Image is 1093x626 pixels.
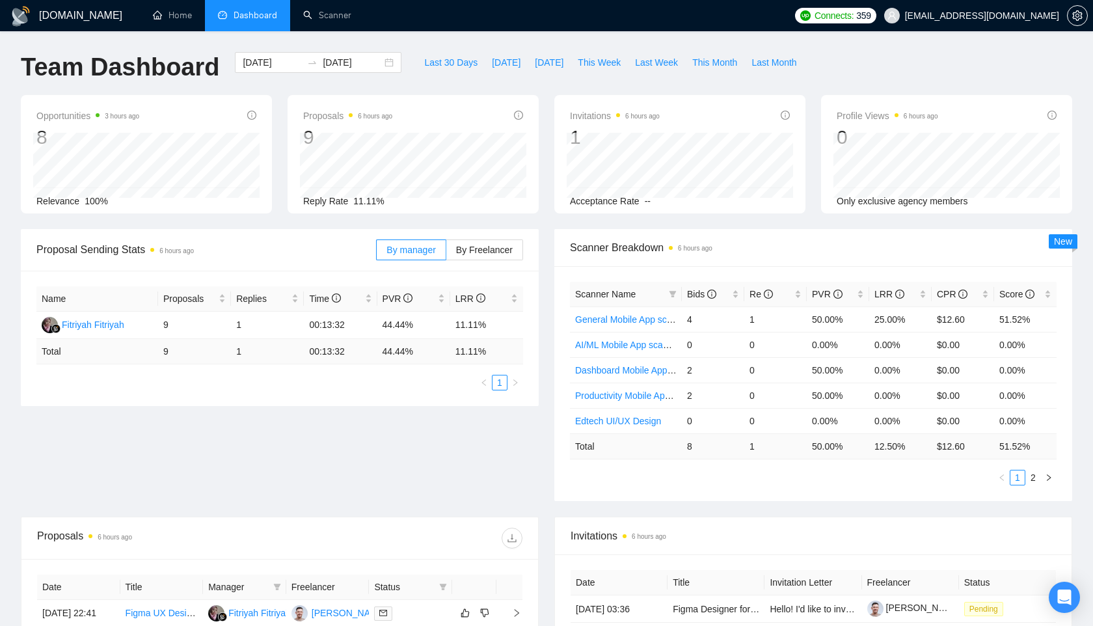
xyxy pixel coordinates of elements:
[994,433,1057,459] td: 51.52 %
[575,340,681,350] a: AI/ML Mobile App scanner
[303,125,392,150] div: 9
[514,111,523,120] span: info-circle
[437,577,450,597] span: filter
[243,55,302,70] input: Start date
[575,289,636,299] span: Scanner Name
[379,609,387,617] span: mail
[158,339,231,364] td: 9
[807,306,869,332] td: 50.00%
[625,113,660,120] time: 6 hours ago
[1041,470,1057,485] li: Next Page
[439,583,447,591] span: filter
[323,55,382,70] input: End date
[36,108,139,124] span: Opportunities
[36,339,158,364] td: Total
[291,607,386,618] a: IA[PERSON_NAME]
[159,247,194,254] time: 6 hours ago
[869,383,932,408] td: 0.00%
[578,55,621,70] span: This Week
[304,312,377,339] td: 00:13:32
[307,57,317,68] span: to
[493,375,507,390] a: 1
[932,433,994,459] td: $ 12.60
[1045,474,1053,482] span: right
[994,470,1010,485] li: Previous Page
[528,52,571,73] button: [DATE]
[692,55,737,70] span: This Month
[571,595,668,623] td: [DATE] 03:36
[228,606,291,620] div: Fitriyah Fitriyah
[450,339,523,364] td: 11.11 %
[286,575,370,600] th: Freelancer
[62,318,124,332] div: Fitriyah Fitriyah
[764,290,773,299] span: info-circle
[895,290,904,299] span: info-circle
[678,245,712,252] time: 6 hours ago
[682,408,744,433] td: 0
[1049,582,1080,613] div: Open Intercom Messenger
[10,6,31,27] img: logo
[1067,5,1088,26] button: setting
[958,290,967,299] span: info-circle
[837,196,968,206] span: Only exclusive agency members
[450,312,523,339] td: 11.11%
[959,570,1056,595] th: Status
[964,603,1008,614] a: Pending
[833,290,843,299] span: info-circle
[570,125,660,150] div: 1
[744,357,807,383] td: 0
[307,57,317,68] span: swap-right
[575,390,705,401] a: Productivity Mobile App scanner
[303,108,392,124] span: Proposals
[303,196,348,206] span: Reply Rate
[105,113,139,120] time: 3 hours ago
[964,602,1003,616] span: Pending
[666,284,679,304] span: filter
[807,433,869,459] td: 50.00 %
[231,286,304,312] th: Replies
[417,52,485,73] button: Last 30 Days
[800,10,811,21] img: upwork-logo.png
[570,239,1057,256] span: Scanner Breakdown
[42,317,58,333] img: FF
[571,570,668,595] th: Date
[98,534,132,541] time: 6 hours ago
[904,113,938,120] time: 6 hours ago
[744,52,803,73] button: Last Month
[632,533,666,540] time: 6 hours ago
[635,55,678,70] span: Last Week
[994,383,1057,408] td: 0.00%
[807,332,869,357] td: 0.00%
[807,408,869,433] td: 0.00%
[869,357,932,383] td: 0.00%
[85,196,108,206] span: 100%
[781,111,790,120] span: info-circle
[994,332,1057,357] td: 0.00%
[837,108,938,124] span: Profile Views
[386,245,435,255] span: By manager
[869,332,932,357] td: 0.00%
[744,383,807,408] td: 0
[377,339,450,364] td: 44.44 %
[571,52,628,73] button: This Week
[476,375,492,390] li: Previous Page
[403,293,412,303] span: info-circle
[751,55,796,70] span: Last Month
[153,10,192,21] a: homeHome
[476,293,485,303] span: info-circle
[303,10,351,21] a: searchScanner
[271,577,284,597] span: filter
[668,570,764,595] th: Title
[36,125,139,150] div: 8
[208,607,291,618] a: FFFitriyah Fitriyah
[457,605,473,621] button: like
[1041,470,1057,485] button: right
[231,339,304,364] td: 1
[234,10,277,21] span: Dashboard
[455,293,485,304] span: LRR
[682,332,744,357] td: 0
[999,289,1034,299] span: Score
[570,108,660,124] span: Invitations
[998,474,1006,482] span: left
[807,357,869,383] td: 50.00%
